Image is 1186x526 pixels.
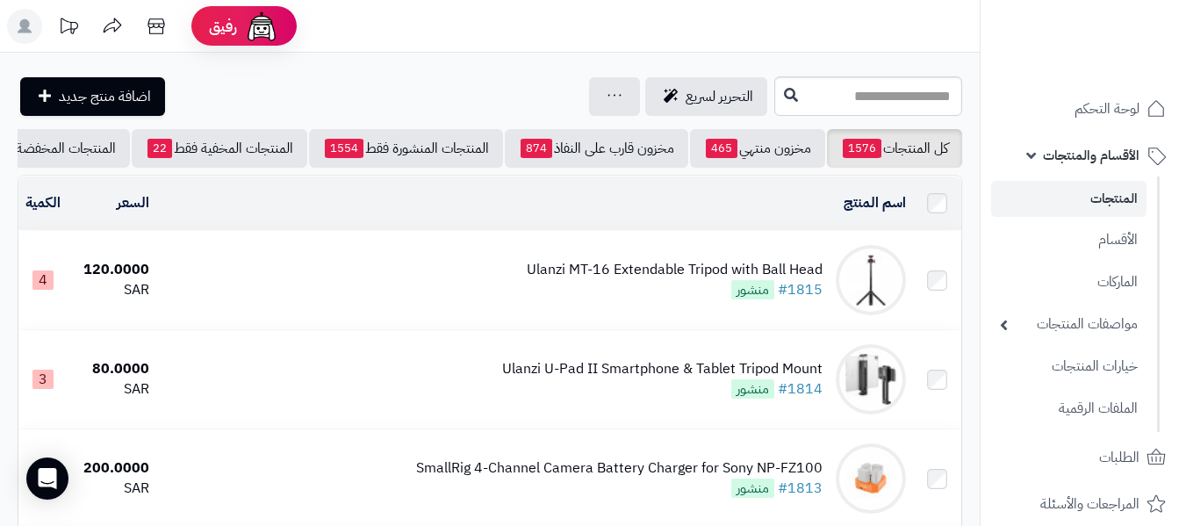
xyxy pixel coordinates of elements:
a: مخزون قارب على النفاذ874 [505,129,688,168]
img: ai-face.png [244,9,279,44]
a: تحديثات المنصة [47,9,90,48]
img: Ulanzi U-Pad II Smartphone & Tablet Tripod Mount [836,344,906,414]
img: SmallRig 4-Channel Camera Battery Charger for Sony NP-FZ100 [836,443,906,514]
a: لوحة التحكم [991,88,1175,130]
div: SmallRig 4-Channel Camera Battery Charger for Sony NP-FZ100 [416,458,823,479]
a: الأقسام [991,221,1146,259]
div: 120.0000 [75,260,149,280]
a: السعر [117,192,149,213]
span: المراجعات والأسئلة [1040,492,1139,516]
div: Ulanzi MT-16 Extendable Tripod with Ball Head [527,260,823,280]
div: Open Intercom Messenger [26,458,68,500]
a: المنتجات المنشورة فقط1554 [309,129,503,168]
img: Ulanzi MT-16 Extendable Tripod with Ball Head [836,245,906,315]
a: الملفات الرقمية [991,390,1146,428]
a: الماركات [991,263,1146,301]
span: 465 [706,139,737,158]
div: 80.0000 [75,359,149,379]
a: المراجعات والأسئلة [991,483,1175,525]
span: منشور [731,280,774,299]
a: الكمية [25,192,61,213]
span: الطلبات [1099,445,1139,470]
span: لوحة التحكم [1075,97,1139,121]
a: مواصفات المنتجات [991,306,1146,343]
span: منشور [731,479,774,498]
a: كل المنتجات1576 [827,129,962,168]
a: خيارات المنتجات [991,348,1146,385]
a: التحرير لسريع [645,77,767,116]
a: اضافة منتج جديد [20,77,165,116]
div: SAR [75,379,149,400]
span: 3 [32,370,54,389]
a: #1813 [778,478,823,499]
span: 1576 [843,139,881,158]
a: الطلبات [991,436,1175,479]
span: التحرير لسريع [686,86,753,107]
span: 874 [521,139,552,158]
span: 1554 [325,139,363,158]
div: 200.0000 [75,458,149,479]
span: منشور [731,379,774,399]
div: Ulanzi U-Pad II Smartphone & Tablet Tripod Mount [502,359,823,379]
div: SAR [75,479,149,499]
a: #1814 [778,378,823,400]
span: 22 [147,139,172,158]
span: اضافة منتج جديد [59,86,151,107]
a: اسم المنتج [844,192,906,213]
a: المنتجات [991,181,1146,217]
a: #1815 [778,279,823,300]
span: رفيق [209,16,237,37]
div: SAR [75,280,149,300]
a: مخزون منتهي465 [690,129,825,168]
a: المنتجات المخفية فقط22 [132,129,307,168]
span: 4 [32,270,54,290]
span: الأقسام والمنتجات [1043,143,1139,168]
